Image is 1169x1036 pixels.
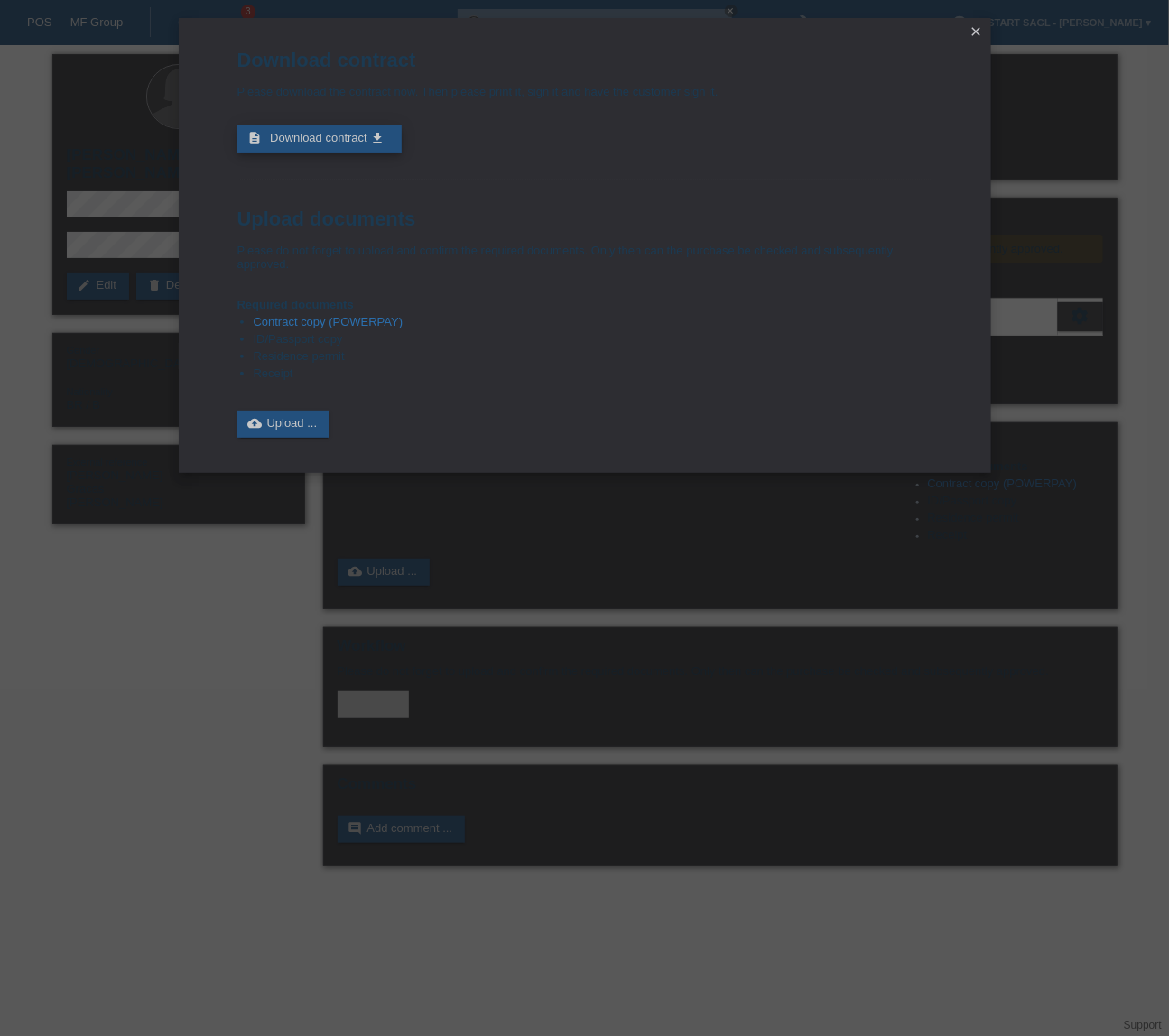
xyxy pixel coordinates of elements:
i: cloud_upload [248,416,263,430]
li: Residence permit [254,349,932,366]
li: Receipt [254,366,932,384]
i: get_app [370,131,385,145]
a: close [965,23,988,43]
p: Please do not forget to upload and confirm the required documents. Only then can the purchase be ... [237,244,932,271]
i: close [970,24,984,39]
a: cloud_uploadUpload ... [237,411,330,438]
h1: Download contract [237,49,932,71]
li: ID/Passport copy [254,332,932,349]
i: description [248,131,263,145]
h1: Upload documents [237,208,932,230]
span: Download contract [270,131,367,144]
h4: Required documents [237,298,932,311]
a: description Download contract get_app [237,125,403,153]
p: Please download the contract now. Then please print it, sign it and have the customer sign it. [237,85,932,98]
a: Contract copy (POWERPAY) [254,315,404,328]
